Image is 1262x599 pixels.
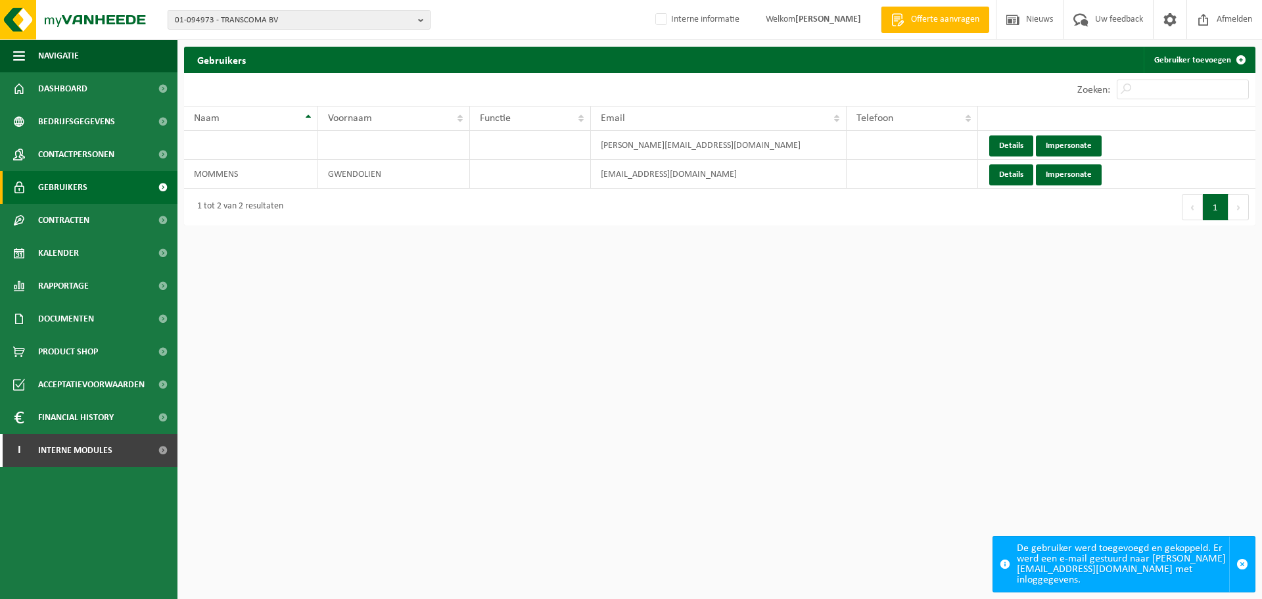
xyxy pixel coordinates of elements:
button: 1 [1203,194,1228,220]
span: Rapportage [38,270,89,302]
td: GWENDOLIEN [318,160,470,189]
span: Functie [480,113,511,124]
strong: [PERSON_NAME] [795,14,861,24]
span: 01-094973 - TRANSCOMA BV [175,11,413,30]
span: Dashboard [38,72,87,105]
span: Kalender [38,237,79,270]
span: Offerte aanvragen [908,13,983,26]
td: MOMMENS [184,160,318,189]
a: Gebruiker toevoegen [1144,47,1254,73]
span: Contracten [38,204,89,237]
div: De gebruiker werd toegevoegd en gekoppeld. Er werd een e-mail gestuurd naar [PERSON_NAME][EMAIL_A... [1017,537,1229,592]
button: 01-094973 - TRANSCOMA BV [168,10,431,30]
a: Details [989,135,1033,156]
span: Gebruikers [38,171,87,204]
a: Offerte aanvragen [881,7,989,33]
h2: Gebruikers [184,47,259,72]
label: Interne informatie [653,10,739,30]
span: Email [601,113,625,124]
td: [EMAIL_ADDRESS][DOMAIN_NAME] [591,160,847,189]
span: Bedrijfsgegevens [38,105,115,138]
span: Acceptatievoorwaarden [38,368,145,401]
span: Naam [194,113,220,124]
span: Voornaam [328,113,372,124]
a: Details [989,164,1033,185]
a: Impersonate [1036,135,1102,156]
a: Impersonate [1036,164,1102,185]
span: Navigatie [38,39,79,72]
div: 1 tot 2 van 2 resultaten [191,195,283,219]
span: Documenten [38,302,94,335]
span: Product Shop [38,335,98,368]
span: Interne modules [38,434,112,467]
span: Telefoon [856,113,893,124]
span: Contactpersonen [38,138,114,171]
label: Zoeken: [1077,85,1110,95]
button: Previous [1182,194,1203,220]
span: I [13,434,25,467]
td: [PERSON_NAME][EMAIL_ADDRESS][DOMAIN_NAME] [591,131,847,160]
button: Next [1228,194,1249,220]
span: Financial History [38,401,114,434]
